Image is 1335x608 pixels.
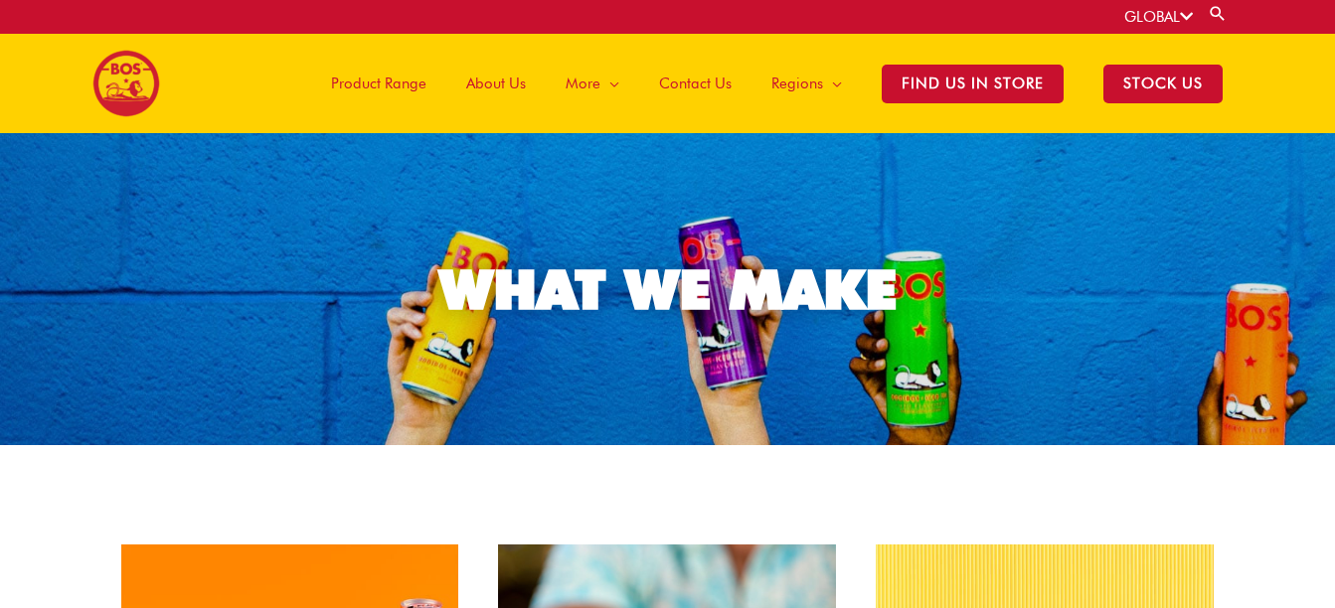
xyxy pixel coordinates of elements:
span: About Us [466,54,526,113]
div: WHAT WE MAKE [439,262,897,317]
a: STOCK US [1084,34,1243,133]
span: More [566,54,600,113]
span: Contact Us [659,54,732,113]
a: More [546,34,639,133]
span: Regions [771,54,823,113]
a: Product Range [311,34,446,133]
span: Product Range [331,54,426,113]
img: BOS logo finals-200px [92,50,160,117]
a: Search button [1208,4,1228,23]
a: Contact Us [639,34,751,133]
a: GLOBAL [1124,8,1193,26]
nav: Site Navigation [296,34,1243,133]
span: Find Us in Store [882,65,1064,103]
a: Find Us in Store [862,34,1084,133]
span: STOCK US [1103,65,1223,103]
a: About Us [446,34,546,133]
a: Regions [751,34,862,133]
